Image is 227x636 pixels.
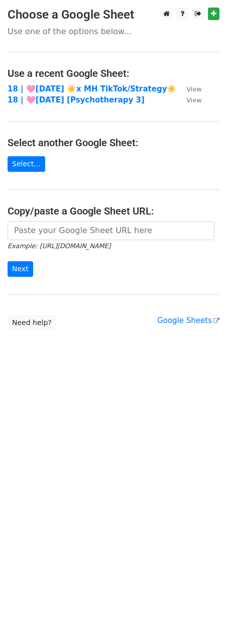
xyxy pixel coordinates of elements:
[186,96,201,104] small: View
[186,85,201,93] small: View
[176,95,201,104] a: View
[8,221,214,240] input: Paste your Google Sheet URL here
[8,84,176,93] a: 18 | 🩷[DATE] ☀️x MH TikTok/Strategy☀️
[8,205,219,217] h4: Copy/paste a Google Sheet URL:
[8,67,219,79] h4: Use a recent Google Sheet:
[8,137,219,149] h4: Select another Google Sheet:
[8,261,33,277] input: Next
[8,242,110,250] small: Example: [URL][DOMAIN_NAME]
[8,8,219,22] h3: Choose a Google Sheet
[8,26,219,37] p: Use one of the options below...
[8,315,56,331] a: Need help?
[157,316,219,325] a: Google Sheets
[176,84,201,93] a: View
[8,95,145,104] a: 18 | 🩷[DATE] [Psychotherapy 3]
[8,156,45,172] a: Select...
